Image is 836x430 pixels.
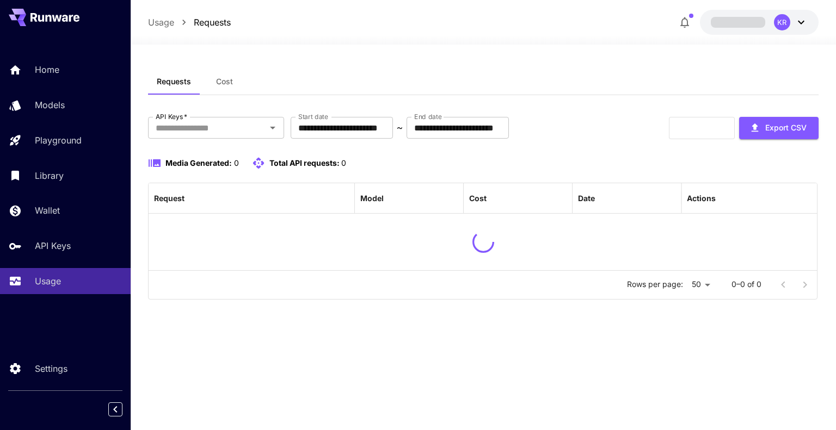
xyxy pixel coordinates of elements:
[774,14,790,30] div: KR
[35,63,59,76] p: Home
[35,204,60,217] p: Wallet
[35,169,64,182] p: Library
[360,194,384,203] div: Model
[234,158,239,167] span: 0
[341,158,346,167] span: 0
[687,277,714,292] div: 50
[700,10,819,35] button: KR
[578,194,595,203] div: Date
[469,194,487,203] div: Cost
[108,402,122,416] button: Collapse sidebar
[265,120,280,135] button: Open
[739,117,819,139] button: Export CSV
[687,194,716,203] div: Actions
[397,121,403,134] p: ~
[35,98,65,111] p: Models
[165,158,232,167] span: Media Generated:
[116,400,131,419] div: Collapse sidebar
[35,134,82,147] p: Playground
[35,239,71,252] p: API Keys
[157,77,191,86] span: Requests
[298,112,328,121] label: Start date
[35,362,67,375] p: Settings
[154,194,185,203] div: Request
[414,112,441,121] label: End date
[731,279,761,290] p: 0–0 of 0
[627,279,683,290] p: Rows per page:
[148,16,174,29] a: Usage
[269,158,340,167] span: Total API requests:
[35,275,61,288] p: Usage
[148,16,231,29] nav: breadcrumb
[194,16,231,29] a: Requests
[216,77,233,86] span: Cost
[156,112,187,121] label: API Keys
